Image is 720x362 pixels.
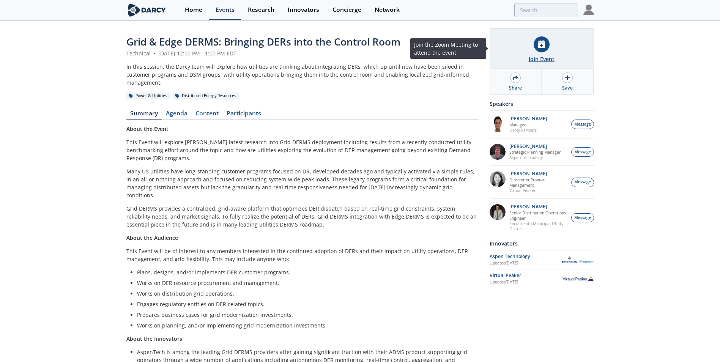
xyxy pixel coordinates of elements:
p: Strategic Planning Manager [509,150,561,155]
li: Prepares business cases for grid modernization investments. [137,311,473,319]
div: Technical [DATE] 12:00 PM - 1:00 PM EDT [126,49,479,57]
div: Save [562,85,573,91]
p: [PERSON_NAME] [509,144,561,149]
span: • [152,50,157,57]
li: Plans, designs, and/or implements DER customer programs. [137,268,473,276]
img: accc9a8e-a9c1-4d58-ae37-132228efcf55 [490,144,506,160]
p: [PERSON_NAME] [509,204,567,209]
p: [PERSON_NAME] [509,171,567,176]
div: Aspen Technology [490,253,562,260]
img: Virtual Peaker [562,276,594,281]
div: Power & Utilities [126,93,170,99]
span: Message [574,121,591,127]
div: Innovators [490,237,594,250]
div: Share [509,85,522,91]
img: Profile [583,5,594,15]
img: vRBZwDRnSTOrB1qTpmXr [490,116,506,132]
div: Updated [DATE] [490,260,562,266]
p: This Event will explore [PERSON_NAME] latest research into Grid DERMS deployment including result... [126,138,479,162]
div: Network [375,7,400,13]
div: Research [248,7,274,13]
p: Senior Distribution Operations Engineer [509,210,567,221]
div: Innovators [288,7,319,13]
div: Events [216,7,235,13]
a: Virtual Peaker Updated[DATE] Virtual Peaker [490,272,594,285]
input: Advanced Search [514,3,578,17]
p: Director of Product Management [509,177,567,188]
strong: About the Event [126,125,169,132]
p: Manager [509,122,547,127]
img: 7fca56e2-1683-469f-8840-285a17278393 [490,204,506,220]
div: Concierge [332,7,361,13]
img: Aspen Technology [562,256,594,263]
p: Sacramento Municipal Utility District. [509,221,567,231]
li: Works on planning, and/or implementing grid modernization investments. [137,321,473,329]
p: Many US utilities have long-standing customer programs focused on DR, developed decades ago and t... [126,167,479,199]
p: [PERSON_NAME] [509,116,547,121]
a: Agenda [162,110,192,120]
div: Updated [DATE] [490,279,562,285]
img: 8160f632-77e6-40bd-9ce2-d8c8bb49c0dd [490,171,506,187]
a: Aspen Technology Updated[DATE] Aspen Technology [490,253,594,266]
span: Grid & Edge DERMS: Bringing DERs into the Control Room [126,35,400,49]
span: Message [574,215,591,221]
div: Join Event [529,55,555,63]
li: Works on distribution grid operations. [137,290,473,297]
p: Aspen Technology [509,155,561,160]
button: Message [571,178,594,187]
a: Participants [223,110,265,120]
button: Message [571,213,594,223]
span: Message [574,149,591,155]
p: Virtual Peaker [509,188,567,193]
img: logo-wide.svg [126,3,168,17]
span: Message [574,179,591,185]
div: Distributed Energy Resources [173,93,239,99]
p: Darcy Partners [509,127,547,133]
strong: About the Audience [126,234,178,241]
button: Message [571,147,594,157]
p: Grid DERMS provides a centralized, grid-aware platform that optimizes DER dispatch based on real-... [126,205,479,228]
li: Engages regulatory entities on DER-related topics. [137,300,473,308]
p: This Event will be of interest to any members interested in the continued adoption of DERs and th... [126,247,479,263]
li: Works on DER resource procurement and management. [137,279,473,287]
strong: About the Innovators [126,335,182,342]
div: In this session, the Darcy team will explore how utilities are thinking about integrating DERs, w... [126,63,479,87]
button: Message [571,120,594,129]
a: Content [192,110,223,120]
div: Speakers [490,97,594,110]
div: Home [185,7,202,13]
a: Summary [126,110,162,120]
div: Virtual Peaker [490,272,562,279]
